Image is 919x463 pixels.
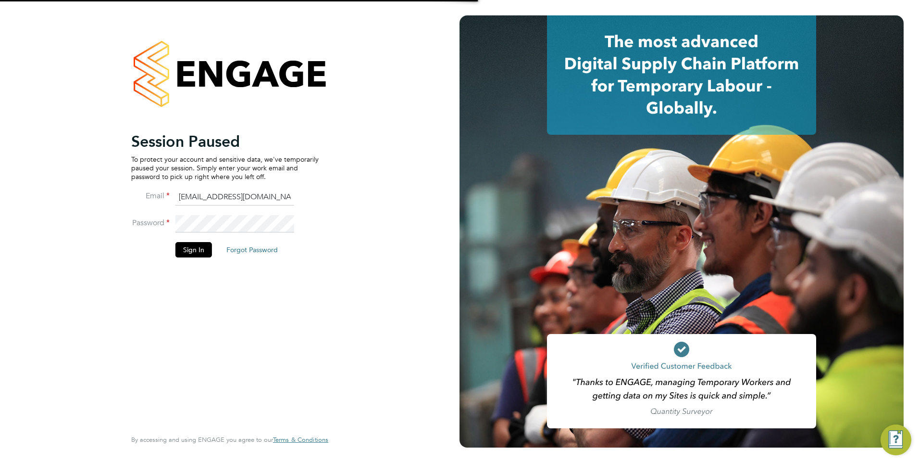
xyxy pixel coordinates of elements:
[175,189,294,206] input: Enter your work email...
[273,436,328,444] a: Terms & Conditions
[131,132,319,151] h2: Session Paused
[131,218,170,228] label: Password
[273,436,328,444] span: Terms & Conditions
[131,436,328,444] span: By accessing and using ENGAGE you agree to our
[131,191,170,201] label: Email
[175,242,212,257] button: Sign In
[219,242,286,257] button: Forgot Password
[881,424,911,455] button: Engage Resource Center
[131,155,319,181] p: To protect your account and sensitive data, we've temporarily paused your session. Simply enter y...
